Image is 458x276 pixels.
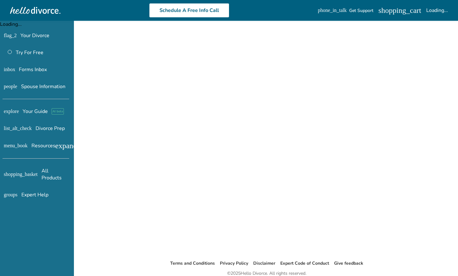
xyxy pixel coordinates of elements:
[170,260,215,266] a: Terms and Conditions
[4,142,55,149] span: Resources
[4,33,17,38] span: flag_2
[378,7,421,14] span: shopping_cart
[4,67,15,72] span: inbox
[220,260,248,266] a: Privacy Policy
[318,8,347,13] span: phone_in_talk
[149,3,229,18] a: Schedule A Free Info Call
[55,142,97,149] span: expand_more
[19,66,47,73] span: Forms Inbox
[4,126,32,131] span: list_alt_check
[349,8,373,14] span: Get Support
[4,192,18,197] span: groups
[253,260,275,267] li: Disclaimer
[280,260,329,266] a: Expert Code of Conduct
[318,8,373,14] a: phone_in_talkGet Support
[52,108,64,115] span: AI beta
[4,143,28,148] span: menu_book
[4,172,38,177] span: shopping_basket
[426,7,448,14] div: Loading...
[4,109,19,114] span: explore
[4,84,17,89] span: people
[334,260,363,267] li: Give feedback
